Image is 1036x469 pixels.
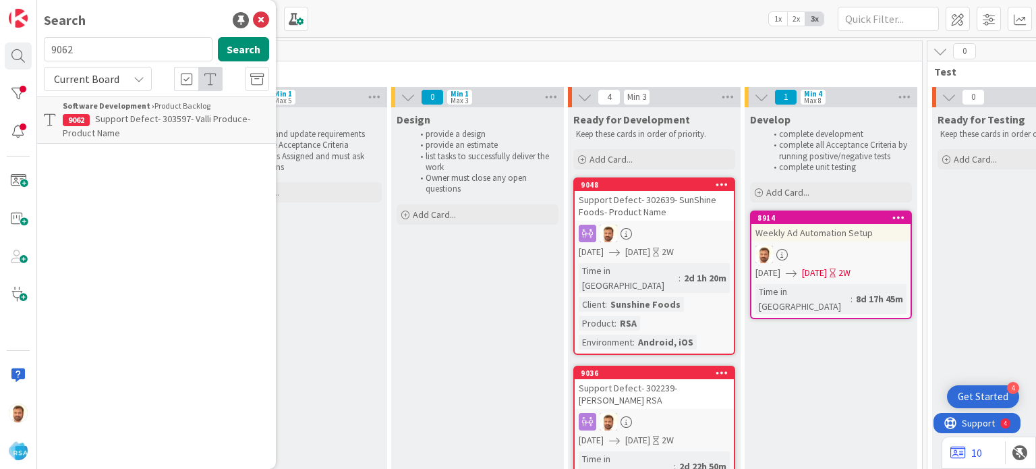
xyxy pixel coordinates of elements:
[679,271,681,285] span: :
[44,37,212,61] input: Search for title...
[236,140,380,150] li: provide Acceptance Criteria
[63,101,154,111] b: Software Development ›
[750,211,912,319] a: 8914Weekly Ad Automation SetupAS[DATE][DATE]2WTime in [GEOGRAPHIC_DATA]:8d 17h 45m
[751,212,911,242] div: 8914Weekly Ad Automation Setup
[766,186,809,198] span: Add Card...
[218,37,269,61] button: Search
[413,129,556,140] li: provide a design
[274,90,292,97] div: Min 1
[853,292,906,306] div: 8d 17h 45m
[769,12,787,26] span: 1x
[838,7,939,31] input: Quick Filter...
[755,284,851,314] div: Time in [GEOGRAPHIC_DATA]
[421,89,444,105] span: 0
[236,129,380,140] li: review and update requirements
[751,212,911,224] div: 8914
[63,114,90,126] div: 9062
[804,90,822,97] div: Min 4
[579,335,633,350] div: Environment
[236,151,380,173] li: Owner is Assigned and must ask questions
[751,246,911,263] div: AS
[28,2,61,18] span: Support
[9,404,28,422] img: AS
[579,245,604,259] span: [DATE]
[766,162,910,173] li: complete unit testing
[44,10,86,30] div: Search
[751,224,911,242] div: Weekly Ad Automation Setup
[451,90,469,97] div: Min 1
[413,173,556,195] li: Owner must close any open questions
[579,433,604,447] span: [DATE]
[63,100,269,112] div: Product Backlog
[787,12,805,26] span: 2x
[755,266,780,280] span: [DATE]
[575,179,734,221] div: 9048Support Defect- 302639- SunShine Foods- Product Name
[805,12,824,26] span: 3x
[9,9,28,28] img: Visit kanbanzone.com
[413,140,556,150] li: provide an estimate
[757,213,911,223] div: 8914
[573,113,690,126] span: Ready for Development
[575,179,734,191] div: 9048
[627,94,646,101] div: Min 3
[804,97,822,104] div: Max 8
[589,153,633,165] span: Add Card...
[625,433,650,447] span: [DATE]
[962,89,985,105] span: 0
[600,225,617,242] img: AS
[1007,382,1019,394] div: 4
[598,89,621,105] span: 4
[947,385,1019,408] div: Open Get Started checklist, remaining modules: 4
[575,413,734,431] div: AS
[938,113,1025,126] span: Ready for Testing
[579,297,605,312] div: Client
[576,129,732,140] p: Keep these cards in order of priority.
[766,129,910,140] li: complete development
[954,153,997,165] span: Add Card...
[575,367,734,379] div: 9036
[662,433,674,447] div: 2W
[838,266,851,280] div: 2W
[70,5,74,16] div: 4
[397,113,430,126] span: Design
[614,316,616,331] span: :
[605,297,607,312] span: :
[575,225,734,242] div: AS
[573,177,735,355] a: 9048Support Defect- 302639- SunShine Foods- Product NameAS[DATE][DATE]2WTime in [GEOGRAPHIC_DATA]...
[575,367,734,409] div: 9036Support Defect- 302239- [PERSON_NAME] RSA
[579,263,679,293] div: Time in [GEOGRAPHIC_DATA]
[766,140,910,162] li: complete all Acceptance Criteria by running positive/negative tests
[54,72,119,86] span: Current Board
[755,246,773,263] img: AS
[600,413,617,431] img: AS
[575,191,734,221] div: Support Defect- 302639- SunShine Foods- Product Name
[63,113,250,139] span: Support Defect- 303597- Valli Produce- Product Name
[581,180,734,190] div: 9048
[9,441,28,460] img: avatar
[413,151,556,173] li: list tasks to successfully deliver the work
[750,113,790,126] span: Develop
[607,297,684,312] div: Sunshine Foods
[579,316,614,331] div: Product
[950,445,982,461] a: 10
[635,335,697,350] div: Android, iOS
[274,97,291,104] div: Max 5
[581,368,734,378] div: 9036
[37,96,276,144] a: Software Development ›Product Backlog9062Support Defect- 303597- Valli Produce- Product Name
[774,89,797,105] span: 1
[802,266,827,280] span: [DATE]
[662,245,674,259] div: 2W
[575,379,734,409] div: Support Defect- 302239- [PERSON_NAME] RSA
[451,97,468,104] div: Max 3
[681,271,730,285] div: 2d 1h 20m
[851,292,853,306] span: :
[633,335,635,350] span: :
[413,209,456,221] span: Add Card...
[953,43,976,59] span: 0
[958,390,1008,404] div: Get Started
[625,245,650,259] span: [DATE]
[616,316,640,331] div: RSA
[217,65,905,78] span: Deliver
